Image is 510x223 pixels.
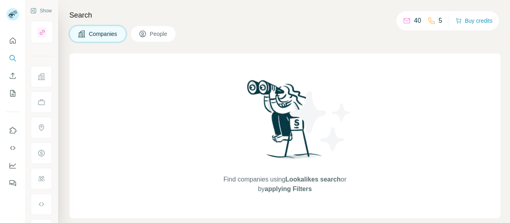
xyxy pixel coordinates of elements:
p: 5 [439,16,442,26]
button: Show [25,5,57,17]
p: 40 [414,16,421,26]
button: My lists [6,86,19,101]
button: Buy credits [455,15,492,26]
button: Dashboard [6,158,19,173]
button: Feedback [6,176,19,190]
button: Enrich CSV [6,69,19,83]
span: Companies [89,30,118,38]
button: Search [6,51,19,65]
img: Surfe Illustration - Woman searching with binoculars [243,78,326,167]
button: Quick start [6,34,19,48]
img: Surfe Illustration - Stars [285,85,357,157]
h4: Search [69,10,500,21]
span: Lookalikes search [285,176,341,183]
span: applying Filters [265,186,312,192]
button: Use Surfe API [6,141,19,155]
span: People [150,30,168,38]
button: Use Surfe on LinkedIn [6,123,19,138]
span: Find companies using or by [221,175,349,194]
